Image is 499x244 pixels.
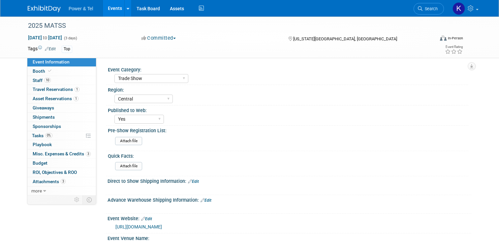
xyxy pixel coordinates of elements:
[108,65,468,73] div: Event Category:
[440,35,447,41] img: Format-Inperson.png
[27,103,96,112] a: Giveaways
[115,224,162,229] a: [URL][DOMAIN_NAME]
[33,96,78,101] span: Asset Reservations
[27,113,96,122] a: Shipments
[414,3,444,15] a: Search
[71,195,83,204] td: Personalize Event Tab Strip
[74,96,78,101] span: 1
[32,133,52,138] span: Tasks
[27,76,96,85] a: Staff10
[62,46,72,53] div: Top
[31,188,42,193] span: more
[27,168,96,177] a: ROI, Objectives & ROO
[141,217,152,221] a: Edit
[33,124,61,129] span: Sponsorships
[44,78,51,83] span: 10
[108,176,471,185] div: Direct to Show Shipping Information:
[188,179,199,184] a: Edit
[28,45,56,53] td: Tags
[27,67,96,76] a: Booth
[63,36,77,40] span: (3 days)
[201,198,211,203] a: Edit
[139,35,178,42] button: Committed
[86,151,91,156] span: 3
[26,20,426,32] div: 2025 MATSS
[108,85,468,93] div: Region:
[27,159,96,168] a: Budget
[61,179,66,184] span: 3
[33,78,51,83] span: Staff
[33,142,52,147] span: Playbook
[445,45,463,49] div: Event Rating
[27,58,96,66] a: Event Information
[452,2,465,15] img: Kelley Hood
[33,179,66,184] span: Attachments
[28,35,62,41] span: [DATE] [DATE]
[48,69,51,73] i: Booth reservation complete
[45,133,52,138] span: 0%
[27,149,96,158] a: Misc. Expenses & Credits3
[27,186,96,195] a: more
[108,105,468,114] div: Published to Web:
[45,47,56,51] a: Edit
[293,36,397,41] span: [US_STATE][GEOGRAPHIC_DATA], [GEOGRAPHIC_DATA]
[399,34,463,44] div: Event Format
[33,160,47,166] span: Budget
[422,6,438,11] span: Search
[33,151,91,156] span: Misc. Expenses & Credits
[28,6,61,12] img: ExhibitDay
[75,87,79,92] span: 1
[27,122,96,131] a: Sponsorships
[42,35,48,40] span: to
[108,126,468,134] div: Pre-Show Registration List:
[69,6,93,11] span: Power & Tel
[33,87,79,92] span: Travel Reservations
[108,151,468,159] div: Quick Facts:
[33,59,70,64] span: Event Information
[108,214,471,222] div: Event Website:
[33,170,77,175] span: ROI, Objectives & ROO
[33,105,54,110] span: Giveaways
[27,177,96,186] a: Attachments3
[27,140,96,149] a: Playbook
[27,85,96,94] a: Travel Reservations1
[83,195,96,204] td: Toggle Event Tabs
[448,36,463,41] div: In-Person
[108,233,471,242] div: Event Venue Name:
[108,195,471,204] div: Advance Warehouse Shipping Information:
[27,94,96,103] a: Asset Reservations1
[33,114,55,120] span: Shipments
[27,131,96,140] a: Tasks0%
[33,68,53,74] span: Booth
